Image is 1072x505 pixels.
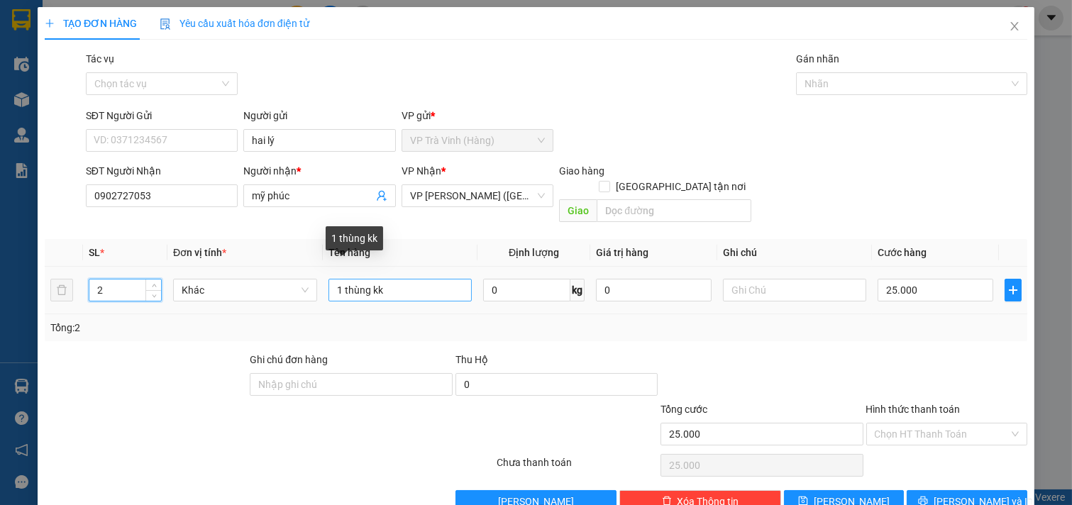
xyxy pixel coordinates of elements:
img: icon [160,18,171,30]
span: plus [1005,284,1021,296]
span: VP Trà Vinh (Hàng) [410,130,546,151]
span: Đơn vị tính [173,247,226,258]
span: user-add [376,190,387,201]
span: plus [45,18,55,28]
span: Thu Hộ [455,354,488,365]
span: Giao hàng [559,165,604,177]
span: down [150,292,158,300]
input: Ghi chú đơn hàng [250,373,452,396]
input: 0 [596,279,712,301]
span: VP Trần Phú (Hàng) [410,185,546,206]
label: Hình thức thanh toán [866,404,961,415]
span: Tổng cước [661,404,707,415]
div: VP gửi [402,108,554,123]
input: VD: Bàn, Ghế [328,279,473,301]
button: plus [1005,279,1022,301]
span: up [150,282,158,290]
span: VP Nhận [402,165,441,177]
div: 1 thùng kk [326,226,383,250]
div: SĐT Người Nhận [86,163,238,179]
label: Ghi chú đơn hàng [250,354,328,365]
span: [GEOGRAPHIC_DATA] tận nơi [610,179,751,194]
div: Người nhận [243,163,396,179]
div: Người gửi [243,108,396,123]
span: Decrease Value [145,290,161,301]
div: SĐT Người Gửi [86,108,238,123]
span: kg [570,279,585,301]
span: Cước hàng [878,247,927,258]
span: Khác [182,279,309,301]
div: Chưa thanh toán [495,455,660,479]
span: Giá trị hàng [596,247,648,258]
input: Ghi Chú [723,279,867,301]
button: delete [50,279,73,301]
label: Tác vụ [86,53,114,65]
div: Tổng: 2 [50,320,414,335]
span: Giao [559,199,597,222]
button: Close [995,7,1034,47]
span: close [1009,21,1020,32]
span: Yêu cầu xuất hóa đơn điện tử [160,18,309,29]
span: Increase Value [145,279,161,290]
span: Định lượng [509,247,559,258]
th: Ghi chú [717,239,873,267]
span: SL [89,247,100,258]
span: TẠO ĐƠN HÀNG [45,18,137,29]
input: Dọc đường [597,199,751,222]
label: Gán nhãn [796,53,839,65]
